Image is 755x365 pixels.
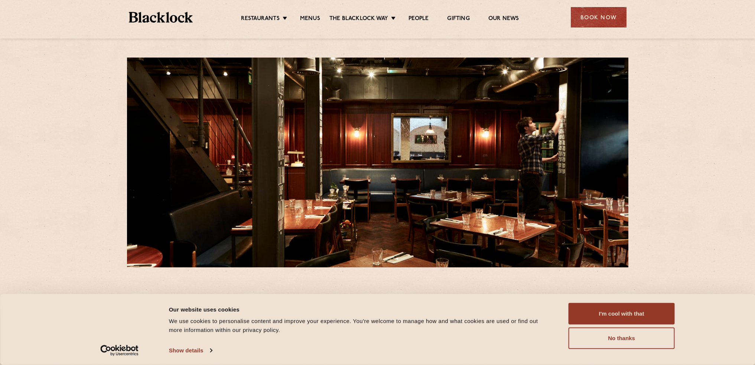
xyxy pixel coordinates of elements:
[329,15,388,23] a: The Blacklock Way
[169,317,552,335] div: We use cookies to personalise content and improve your experience. You're welcome to manage how a...
[169,345,212,356] a: Show details
[129,12,193,23] img: BL_Textured_Logo-footer-cropped.svg
[447,15,469,23] a: Gifting
[569,303,675,325] button: I'm cool with that
[169,305,552,314] div: Our website uses cookies
[241,15,280,23] a: Restaurants
[571,7,627,27] div: Book Now
[300,15,320,23] a: Menus
[87,345,152,356] a: Usercentrics Cookiebot - opens in a new window
[569,327,675,349] button: No thanks
[488,15,519,23] a: Our News
[409,15,429,23] a: People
